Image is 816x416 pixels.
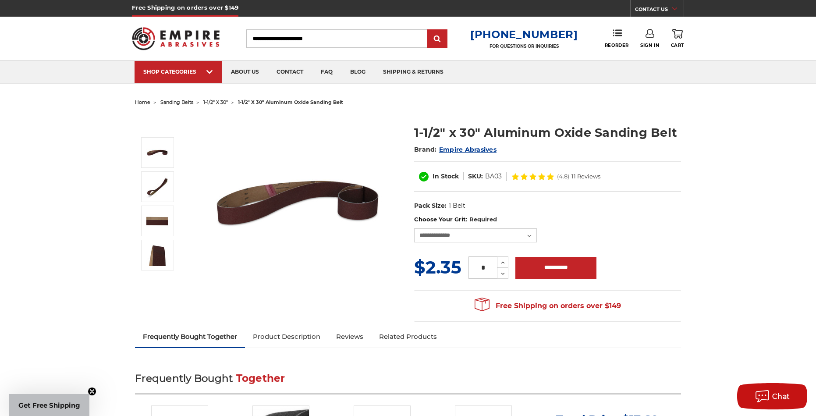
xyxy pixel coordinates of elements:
[236,372,285,384] span: Together
[449,201,465,210] dd: 1 Belt
[414,215,681,224] label: Choose Your Grit:
[135,372,233,384] span: Frequently Bought
[135,327,245,346] a: Frequently Bought Together
[468,172,483,181] dt: SKU:
[470,28,578,41] a: [PHONE_NUMBER]
[146,210,168,232] img: 1-1/2" x 30" AOX Sanding Belt
[328,327,371,346] a: Reviews
[433,172,459,180] span: In Stock
[132,21,220,56] img: Empire Abrasives
[414,256,461,278] span: $2.35
[470,43,578,49] p: FOR QUESTIONS OR INQUIRIES
[146,176,168,198] img: 1-1/2" x 30" Aluminum Oxide Sanding Belt
[9,394,89,416] div: Get Free ShippingClose teaser
[135,99,150,105] a: home
[146,142,168,164] img: 1-1/2" x 30" Sanding Belt - Aluminum Oxide
[238,99,343,105] span: 1-1/2" x 30" aluminum oxide sanding belt
[557,174,569,179] span: (4.8)
[469,216,497,223] small: Required
[143,68,213,75] div: SHOP CATEGORIES
[88,387,96,396] button: Close teaser
[475,297,621,315] span: Free Shipping on orders over $149
[485,172,502,181] dd: BA03
[439,146,497,153] a: Empire Abrasives
[640,43,659,48] span: Sign In
[341,61,374,83] a: blog
[414,146,437,153] span: Brand:
[203,99,228,105] a: 1-1/2" x 30"
[635,4,684,17] a: CONTACT US
[210,115,386,290] img: 1-1/2" x 30" Sanding Belt - Aluminum Oxide
[737,383,807,409] button: Chat
[312,61,341,83] a: faq
[414,124,681,141] h1: 1-1/2" x 30" Aluminum Oxide Sanding Belt
[605,43,629,48] span: Reorder
[374,61,452,83] a: shipping & returns
[160,99,193,105] a: sanding belts
[146,244,168,266] img: 1-1/2" x 30" - Aluminum Oxide Sanding Belt
[414,201,447,210] dt: Pack Size:
[772,392,790,401] span: Chat
[371,327,445,346] a: Related Products
[18,401,80,409] span: Get Free Shipping
[222,61,268,83] a: about us
[429,30,446,48] input: Submit
[245,327,328,346] a: Product Description
[268,61,312,83] a: contact
[571,174,600,179] span: 11 Reviews
[605,29,629,48] a: Reorder
[671,29,684,48] a: Cart
[671,43,684,48] span: Cart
